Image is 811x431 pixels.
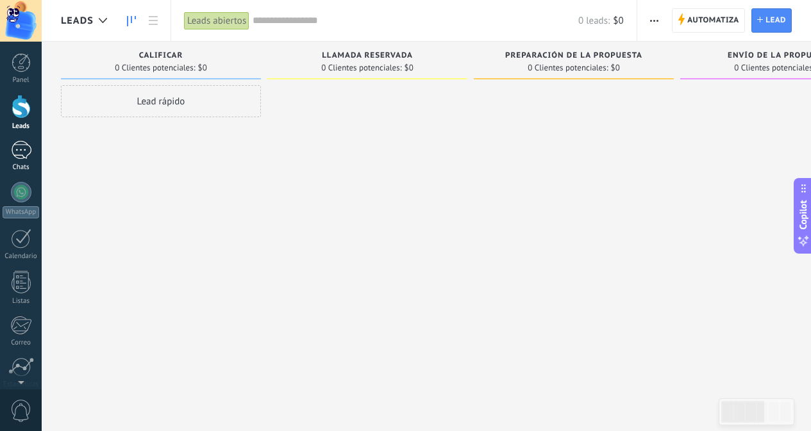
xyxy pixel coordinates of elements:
div: Chats [3,163,40,172]
span: Automatiza [687,9,739,32]
span: Copilot [797,200,810,229]
div: Calificar [67,51,255,62]
a: Lead [751,8,792,33]
div: Correo [3,339,40,347]
span: 0 Clientes potenciales: [115,64,195,72]
span: $0 [405,64,414,72]
div: Lead rápido [61,85,261,117]
div: Listas [3,297,40,305]
span: Calificar [139,51,183,60]
div: Leads abiertos [184,12,249,30]
span: $0 [198,64,207,72]
span: $0 [613,15,623,27]
span: 0 leads: [578,15,610,27]
div: Preparación de la propuesta [480,51,667,62]
div: Panel [3,76,40,85]
span: Lead [765,9,786,32]
span: 0 Clientes potenciales: [528,64,608,72]
span: Preparación de la propuesta [505,51,642,60]
span: Llamada reservada [322,51,413,60]
span: $0 [611,64,620,72]
div: Leads [3,122,40,131]
span: 0 Clientes potenciales: [321,64,401,72]
span: Leads [61,15,94,27]
div: WhatsApp [3,206,39,218]
div: Calendario [3,252,40,261]
div: Llamada reservada [274,51,461,62]
a: Automatiza [672,8,745,33]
